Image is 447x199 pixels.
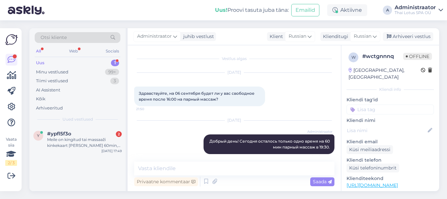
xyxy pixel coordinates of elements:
[383,6,392,15] div: A
[36,69,68,75] div: Minu vestlused
[347,175,434,182] p: Klienditeekond
[36,105,63,111] div: Arhiveeritud
[5,33,18,46] img: Askly Logo
[5,160,17,166] div: 2 / 3
[47,131,71,137] span: #ypfl5f3o
[347,191,434,197] p: Vaata edasi ...
[291,4,319,16] button: Emailid
[215,6,289,14] div: Proovi tasuta juba täna:
[349,67,421,81] div: [GEOGRAPHIC_DATA], [GEOGRAPHIC_DATA]
[41,34,67,41] span: Otsi kliente
[63,116,93,122] span: Uued vestlused
[5,136,17,166] div: Vaata siia
[215,7,227,13] b: Uus!
[313,179,332,185] span: Saada
[36,78,68,84] div: Tiimi vestlused
[395,5,443,15] a: AdministraatorThai Lotus SPA OÜ
[104,47,120,55] div: Socials
[347,138,434,145] p: Kliendi email
[47,137,122,149] div: Meile on kingitud tai massaaži kinkekaart [PERSON_NAME] 60min, mille sooviks ära realiseerida. Ke...
[327,4,367,16] div: Aktiivne
[35,47,42,55] div: All
[68,47,79,55] div: Web
[347,127,426,134] input: Lisa nimi
[395,10,436,15] div: Thai Lotus SPA OÜ
[134,70,334,75] div: [DATE]
[395,5,436,10] div: Administraator
[347,164,399,172] div: Küsi telefoninumbrit
[209,139,331,149] span: Добрый день! Сегодня осталось только одно время на 60 мин парный массаж в 19:30.
[289,33,306,40] span: Russian
[354,33,371,40] span: Russian
[347,105,434,114] input: Lisa tag
[307,154,332,159] span: Nähtud ✓ 10:14
[136,107,161,111] span: 21:50
[347,117,434,124] p: Kliendi nimi
[351,55,356,60] span: w
[36,87,60,93] div: AI Assistent
[36,96,45,102] div: Kõik
[347,182,398,188] a: [URL][DOMAIN_NAME]
[105,69,119,75] div: 99+
[267,33,283,40] div: Klient
[37,133,40,138] span: y
[110,78,119,84] div: 3
[134,117,334,123] div: [DATE]
[101,149,122,153] div: [DATE] 17:49
[134,177,198,186] div: Privaatne kommentaar
[137,33,172,40] span: Administraator
[347,87,434,92] div: Kliendi info
[307,129,332,134] span: Administraator
[362,52,403,60] div: # wctgnnnq
[134,56,334,62] div: Vestlus algas
[347,96,434,103] p: Kliendi tag'id
[111,60,119,66] div: 1
[347,145,393,154] div: Küsi meiliaadressi
[403,53,432,60] span: Offline
[347,157,434,164] p: Kliendi telefon
[383,32,433,41] div: Arhiveeri vestlus
[181,33,214,40] div: juhib vestlust
[116,131,122,137] div: 2
[139,91,256,102] span: Здравствуйте, на 06 сентября будет ли у вас свободное время после 16:00 на парный массаж?
[36,60,45,66] div: Uus
[320,33,348,40] div: Klienditugi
